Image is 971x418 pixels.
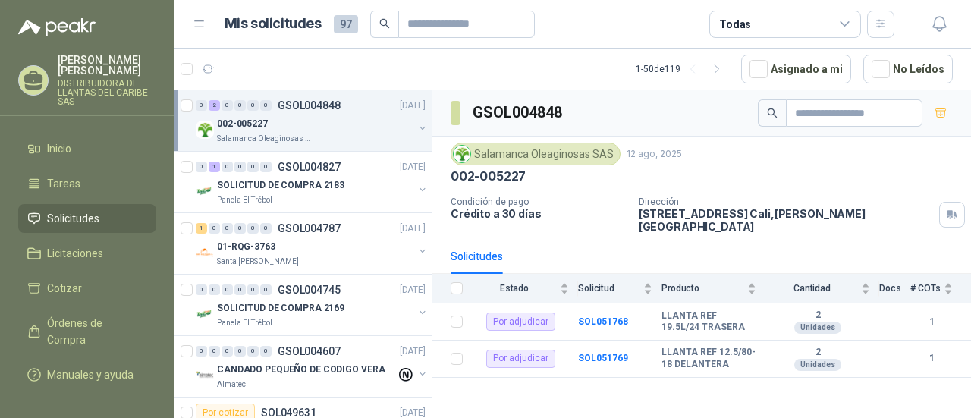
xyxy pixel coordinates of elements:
[58,79,156,106] p: DISTRIBUIDORA DE LLANTAS DEL CARIBE SAS
[196,158,429,206] a: 0 1 0 0 0 0 GSOL004827[DATE] Company LogoSOLICITUD DE COMPRA 2183Panela El Trébol
[234,162,246,172] div: 0
[217,133,313,145] p: Salamanca Oleaginosas SAS
[247,162,259,172] div: 0
[47,366,134,383] span: Manuales y ayuda
[794,322,841,334] div: Unidades
[400,160,426,174] p: [DATE]
[578,353,628,363] b: SOL051769
[719,16,751,33] div: Todas
[209,162,220,172] div: 1
[486,350,555,368] div: Por adjudicar
[18,274,156,303] a: Cotizar
[209,284,220,295] div: 0
[247,346,259,357] div: 0
[217,178,344,193] p: SOLICITUD DE COMPRA 2183
[639,196,933,207] p: Dirección
[278,162,341,172] p: GSOL004827
[222,223,233,234] div: 0
[472,274,578,303] th: Estado
[627,147,682,162] p: 12 ago, 2025
[217,301,344,316] p: SOLICITUD DE COMPRA 2169
[451,143,621,165] div: Salamanca Oleaginosas SAS
[209,100,220,111] div: 2
[217,379,246,391] p: Almatec
[578,283,640,294] span: Solicitud
[910,351,953,366] b: 1
[196,305,214,323] img: Company Logo
[910,315,953,329] b: 1
[18,169,156,198] a: Tareas
[217,117,268,131] p: 002-005227
[661,283,744,294] span: Producto
[196,244,214,262] img: Company Logo
[247,100,259,111] div: 0
[278,346,341,357] p: GSOL004607
[222,162,233,172] div: 0
[260,346,272,357] div: 0
[222,100,233,111] div: 0
[217,240,275,254] p: 01-RQG-3763
[196,182,214,200] img: Company Logo
[47,175,80,192] span: Tareas
[400,222,426,236] p: [DATE]
[767,108,778,118] span: search
[794,359,841,371] div: Unidades
[278,223,341,234] p: GSOL004787
[910,283,941,294] span: # COTs
[451,248,503,265] div: Solicitudes
[209,346,220,357] div: 0
[196,342,429,391] a: 0 0 0 0 0 0 GSOL004607[DATE] Company LogoCANDADO PEQUEÑO DE CODIGO VERAAlmatec
[278,100,341,111] p: GSOL004848
[18,204,156,233] a: Solicitudes
[879,274,910,303] th: Docs
[222,346,233,357] div: 0
[217,363,385,377] p: CANDADO PEQUEÑO DE CODIGO VERA
[578,274,661,303] th: Solicitud
[47,280,82,297] span: Cotizar
[196,96,429,145] a: 0 2 0 0 0 0 GSOL004848[DATE] Company Logo002-005227Salamanca Oleaginosas SAS
[260,100,272,111] div: 0
[260,162,272,172] div: 0
[196,346,207,357] div: 0
[196,121,214,139] img: Company Logo
[661,347,756,370] b: LLANTA REF 12.5/80-18 DELANTERA
[400,344,426,359] p: [DATE]
[636,57,729,81] div: 1 - 50 de 119
[225,13,322,35] h1: Mis solicitudes
[196,162,207,172] div: 0
[765,283,858,294] span: Cantidad
[234,284,246,295] div: 0
[451,196,627,207] p: Condición de pago
[58,55,156,76] p: [PERSON_NAME] [PERSON_NAME]
[234,223,246,234] div: 0
[765,310,870,322] b: 2
[454,146,470,162] img: Company Logo
[47,210,99,227] span: Solicitudes
[18,360,156,389] a: Manuales y ayuda
[451,207,627,220] p: Crédito a 30 días
[18,239,156,268] a: Licitaciones
[18,18,96,36] img: Logo peakr
[639,207,933,233] p: [STREET_ADDRESS] Cali , [PERSON_NAME][GEOGRAPHIC_DATA]
[765,347,870,359] b: 2
[578,316,628,327] a: SOL051768
[209,223,220,234] div: 0
[765,274,879,303] th: Cantidad
[234,346,246,357] div: 0
[18,134,156,163] a: Inicio
[451,168,526,184] p: 002-005227
[196,284,207,295] div: 0
[217,317,272,329] p: Panela El Trébol
[196,223,207,234] div: 1
[486,313,555,331] div: Por adjudicar
[473,101,564,124] h3: GSOL004848
[661,310,756,334] b: LLANTA REF 19.5L/24 TRASERA
[661,274,765,303] th: Producto
[260,223,272,234] div: 0
[47,315,142,348] span: Órdenes de Compra
[196,100,207,111] div: 0
[18,309,156,354] a: Órdenes de Compra
[47,140,71,157] span: Inicio
[741,55,851,83] button: Asignado a mi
